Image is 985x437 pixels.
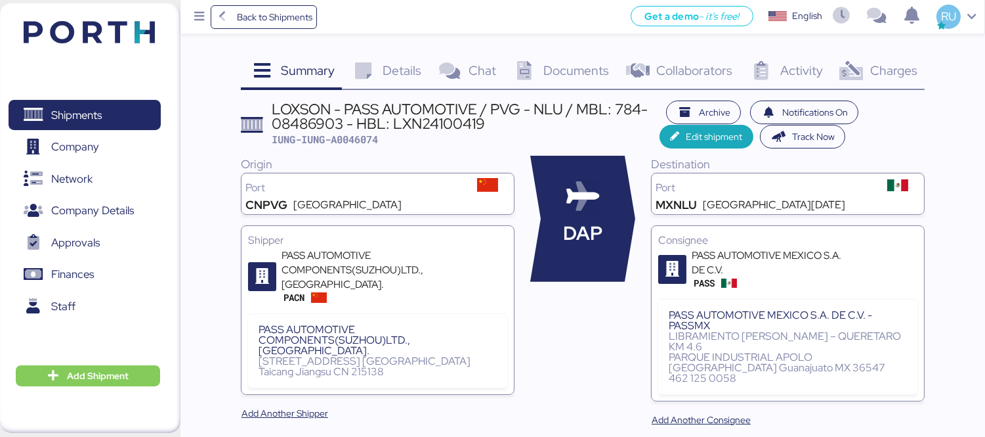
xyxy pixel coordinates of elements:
[259,367,497,377] div: Taicang Jiangsu CN 215138
[760,125,846,149] button: Track Now
[237,9,312,25] span: Back to Shipments
[259,356,497,367] div: [STREET_ADDRESS] [GEOGRAPHIC_DATA]
[656,62,732,79] span: Collaborators
[656,183,876,193] div: Port
[699,104,730,120] span: Archive
[51,265,94,284] span: Finances
[241,156,514,173] div: Origin
[248,233,507,248] div: Shipper
[51,106,102,125] span: Shipments
[669,331,907,352] div: LIBRAMIENTO [PERSON_NAME] – QUERETARO KM 4.6
[666,101,741,124] button: Archive
[9,227,161,258] a: Approvals
[563,219,602,248] span: DAP
[293,200,402,210] div: [GEOGRAPHIC_DATA]
[669,373,907,384] div: 462 125 0058
[51,233,100,252] span: Approvals
[750,101,859,124] button: Notifications On
[669,363,907,373] div: [GEOGRAPHIC_DATA] Guanajuato MX 36547
[692,248,849,277] div: PASS AUTOMOTIVE MEXICO S.A. DE C.V.
[383,62,421,79] span: Details
[870,62,917,79] span: Charges
[543,62,609,79] span: Documents
[259,325,497,356] div: PASS AUTOMOTIVE COMPONENTS(SUZHOU)LTD.,[GEOGRAPHIC_DATA].
[780,62,823,79] span: Activity
[641,408,761,432] button: Add Another Consignee
[51,137,99,156] span: Company
[188,6,211,28] button: Menu
[686,129,743,145] span: Edit shipment
[51,170,93,189] span: Network
[652,412,751,428] span: Add Another Consignee
[272,133,378,146] span: IUNG-IUNG-A0046074
[9,196,161,226] a: Company Details
[9,164,161,194] a: Network
[282,248,439,292] div: PASS AUTOMOTIVE COMPONENTS(SUZHOU)LTD.,[GEOGRAPHIC_DATA].
[16,365,160,386] button: Add Shipment
[792,9,822,23] div: English
[9,132,161,162] a: Company
[51,201,134,220] span: Company Details
[9,260,161,290] a: Finances
[281,62,335,79] span: Summary
[245,183,466,193] div: Port
[211,5,318,29] a: Back to Shipments
[792,129,835,145] span: Track Now
[669,310,907,331] div: PASS AUTOMOTIVE MEXICO S.A. DE C.V. - PASSMX
[245,200,287,210] div: CNPVG
[231,402,339,425] button: Add Another Shipper
[651,156,925,173] div: Destination
[9,291,161,321] a: Staff
[703,200,845,210] div: [GEOGRAPHIC_DATA][DATE]
[51,297,75,316] span: Staff
[669,352,907,363] div: PARQUE INDUSTRIAL APOLO
[941,8,956,25] span: RU
[660,125,753,149] button: Edit shipment
[656,200,697,210] div: MXNLU
[658,233,917,248] div: Consignee
[272,102,660,131] div: LOXSON - PASS AUTOMOTIVE / PVG - NLU / MBL: 784-08486903 - HBL: LXN24100419
[67,368,129,384] span: Add Shipment
[782,104,848,120] span: Notifications On
[9,100,161,130] a: Shipments
[241,405,328,421] span: Add Another Shipper
[469,62,496,79] span: Chat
